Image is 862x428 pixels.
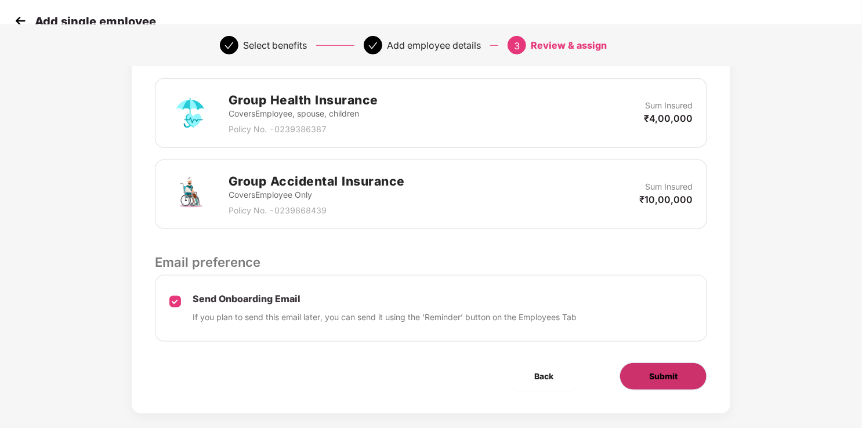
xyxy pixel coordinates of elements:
[169,92,211,134] img: svg+xml;base64,PHN2ZyB4bWxucz0iaHR0cDovL3d3dy53My5vcmcvMjAwMC9zdmciIHdpZHRoPSI3MiIgaGVpZ2h0PSI3Mi...
[645,99,693,112] p: Sum Insured
[193,293,577,305] p: Send Onboarding Email
[387,36,481,55] div: Add employee details
[35,14,156,28] p: Add single employee
[620,362,707,390] button: Submit
[155,252,707,272] p: Email preference
[644,112,693,125] p: ₹4,00,000
[534,370,553,383] span: Back
[531,36,607,55] div: Review & assign
[229,204,405,217] p: Policy No. - 0239868439
[243,36,307,55] div: Select benefits
[224,41,234,50] span: check
[229,90,378,110] h2: Group Health Insurance
[368,41,378,50] span: check
[229,123,378,136] p: Policy No. - 0239386387
[514,40,520,52] span: 3
[193,311,577,324] p: If you plan to send this email later, you can send it using the ‘Reminder’ button on the Employee...
[505,362,582,390] button: Back
[229,188,405,201] p: Covers Employee Only
[649,370,678,383] span: Submit
[12,12,29,30] img: svg+xml;base64,PHN2ZyB4bWxucz0iaHR0cDovL3d3dy53My5vcmcvMjAwMC9zdmciIHdpZHRoPSIzMCIgaGVpZ2h0PSIzMC...
[645,180,693,193] p: Sum Insured
[639,193,693,206] p: ₹10,00,000
[169,173,211,215] img: svg+xml;base64,PHN2ZyB4bWxucz0iaHR0cDovL3d3dy53My5vcmcvMjAwMC9zdmciIHdpZHRoPSI3MiIgaGVpZ2h0PSI3Mi...
[229,172,405,191] h2: Group Accidental Insurance
[229,107,378,120] p: Covers Employee, spouse, children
